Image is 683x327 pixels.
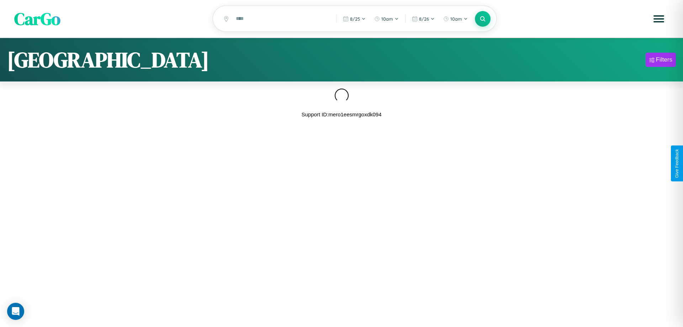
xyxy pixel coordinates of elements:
[350,16,360,22] span: 8 / 25
[674,149,679,178] div: Give Feedback
[450,16,462,22] span: 10am
[339,13,369,25] button: 8/25
[7,303,24,320] div: Open Intercom Messenger
[419,16,429,22] span: 8 / 26
[14,7,60,31] span: CarGo
[371,13,402,25] button: 10am
[646,53,676,67] button: Filters
[656,56,672,63] div: Filters
[381,16,393,22] span: 10am
[649,9,669,29] button: Open menu
[408,13,438,25] button: 8/26
[301,110,381,119] p: Support ID: mero1eesmrgoxdk094
[7,45,209,74] h1: [GEOGRAPHIC_DATA]
[440,13,471,25] button: 10am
